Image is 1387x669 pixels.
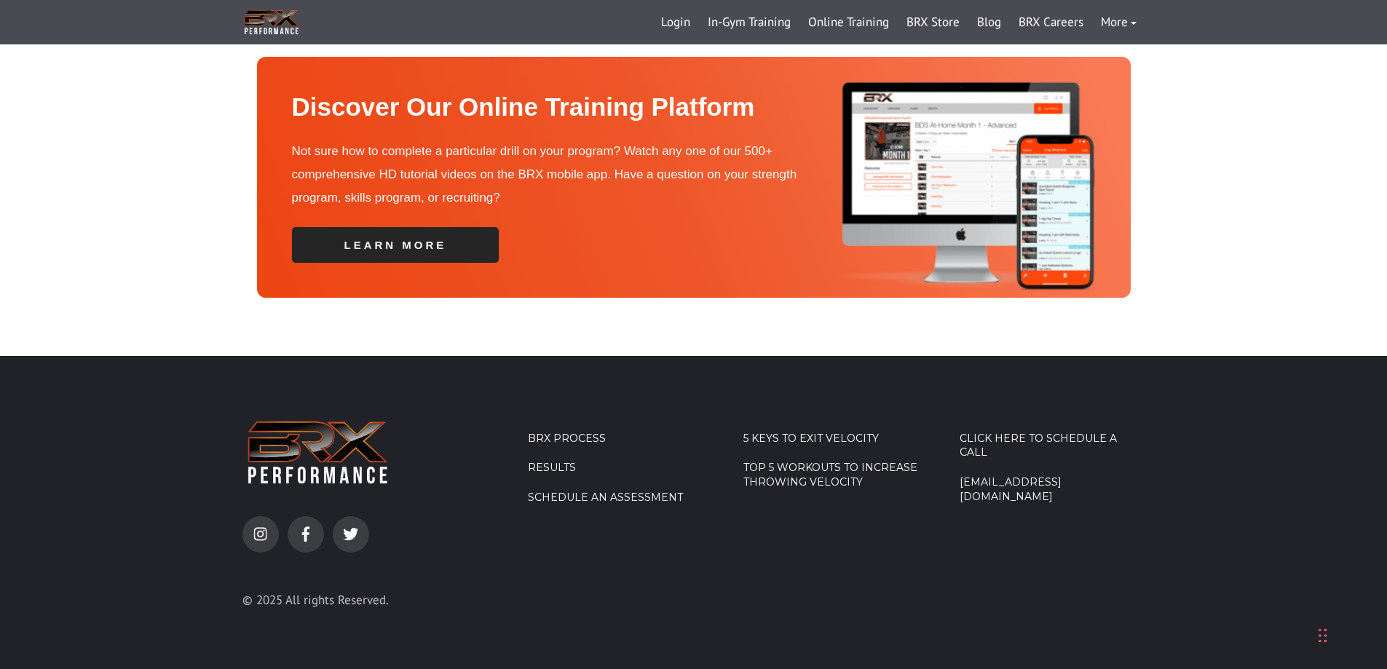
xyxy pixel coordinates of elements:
p: © 2025 All rights Reserved. [242,588,473,611]
img: BRX Transparent Logo-2 [242,7,301,37]
a: In-Gym Training [699,5,799,40]
a: twitter [333,516,369,553]
div: Navigation Menu [743,432,929,505]
a: instagram [242,516,279,553]
a: More [1092,5,1145,40]
span: Discover Our Online Training Platform [292,92,755,121]
a: Top 5 Workouts to Increase Throwing Velocity [743,461,929,489]
div: Drag [1319,614,1327,657]
div: Navigation Menu [960,432,1145,519]
a: Online Training [799,5,898,40]
a: Results [528,461,714,475]
div: Navigation Menu [652,5,1145,40]
a: facebook-f [288,516,324,553]
a: 5 Keys to Exit Velocity [743,432,929,446]
a: Schedule an Assessment [528,491,714,505]
a: Blog [968,5,1010,40]
a: BRX Careers [1010,5,1092,40]
a: BRX Store [898,5,968,40]
iframe: Chat Widget [1180,512,1387,669]
a: [EMAIL_ADDRESS][DOMAIN_NAME] [960,475,1145,504]
div: Navigation Menu [528,432,714,520]
a: learn more [292,227,499,263]
a: Click Here To Schedule A Call [960,432,1145,460]
span: Not sure how to complete a particular drill on your program? Watch any one of our 500+ comprehens... [292,144,797,205]
a: Login [652,5,699,40]
img: BRX Transparent Logo-2 [242,414,393,491]
a: BRX Process [528,432,714,446]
